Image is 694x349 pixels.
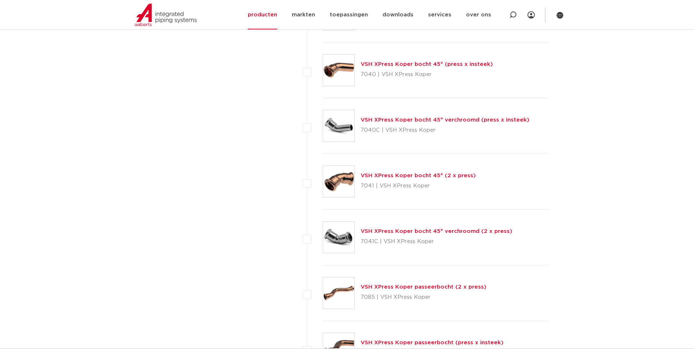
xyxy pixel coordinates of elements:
p: 7085 | VSH XPress Koper [361,292,486,303]
a: VSH XPress Koper bocht 45° (press x insteek) [361,62,493,67]
img: Thumbnail for VSH XPress Koper bocht 45° verchroomd (2 x press) [323,222,354,253]
img: Thumbnail for VSH XPress Koper bocht 45° (2 x press) [323,166,354,197]
a: VSH XPress Koper passeerbocht (press x insteek) [361,340,503,345]
a: VSH XPress Koper bocht 45° (2 x press) [361,173,476,178]
p: 7040C | VSH XPress Koper [361,124,529,136]
a: VSH XPress Koper bocht 45° verchroomd (press x insteek) [361,117,529,123]
a: VSH XPress Koper bocht 45° verchroomd (2 x press) [361,229,512,234]
p: 7041 | VSH XPress Koper [361,180,476,192]
p: 7040 | VSH XPress Koper [361,69,493,80]
img: Thumbnail for VSH XPress Koper bocht 45° verchroomd (press x insteek) [323,110,354,142]
img: Thumbnail for VSH XPress Koper bocht 45° (press x insteek) [323,55,354,86]
img: Thumbnail for VSH XPress Koper passeerbocht (2 x press) [323,277,354,309]
p: 7041C | VSH XPress Koper [361,236,512,247]
a: VSH XPress Koper passeerbocht (2 x press) [361,284,486,290]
